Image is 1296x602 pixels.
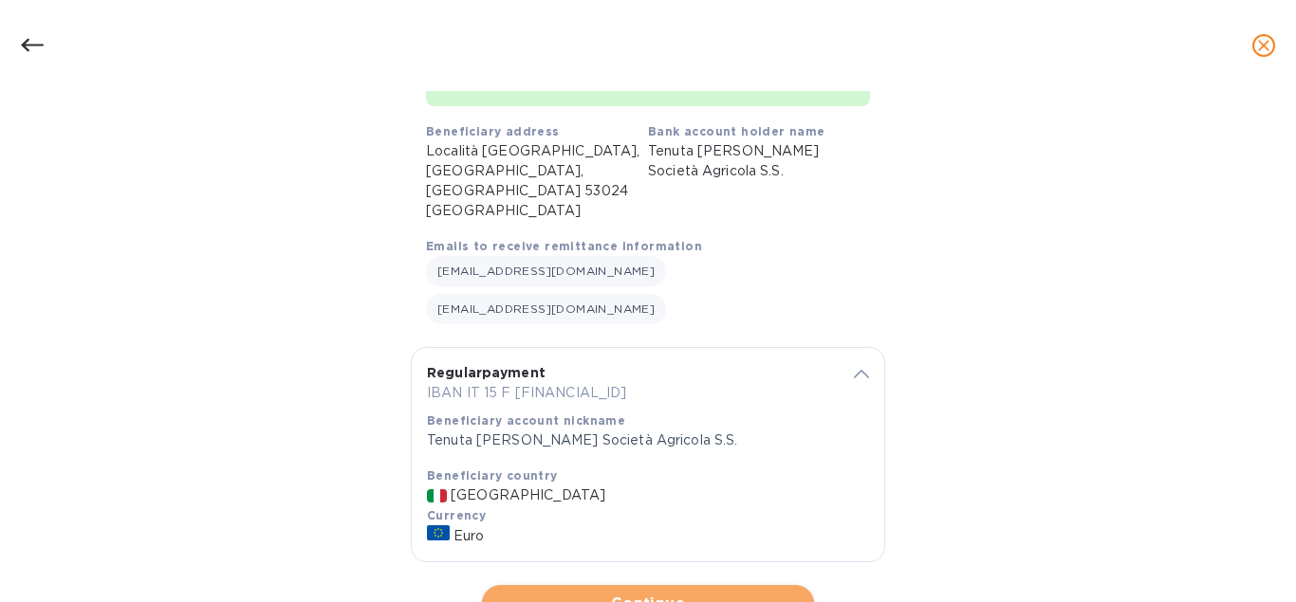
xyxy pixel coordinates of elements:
[427,365,546,380] b: Regular payment
[648,124,825,138] b: Bank account holder name
[427,489,447,502] img: IT
[426,141,648,221] p: Località [GEOGRAPHIC_DATA], [GEOGRAPHIC_DATA], [GEOGRAPHIC_DATA] 53024 [GEOGRAPHIC_DATA]
[454,528,485,543] span: Euro
[648,141,870,181] p: Tenuta [PERSON_NAME] Società Agricola S.S.
[437,264,655,278] span: [EMAIL_ADDRESS][DOMAIN_NAME]
[427,413,625,428] b: Beneficiary account nickname
[427,383,832,403] p: IBAN IT 15 F [FINANCIAL_ID]
[427,508,486,522] b: Currency
[427,468,558,483] b: Beneficiary country
[427,430,832,450] p: Tenuta [PERSON_NAME] Società Agricola S.S.
[1241,23,1287,68] button: close
[426,124,560,138] b: Beneficiary address
[437,301,655,316] span: [EMAIL_ADDRESS][DOMAIN_NAME]
[451,487,605,502] span: [GEOGRAPHIC_DATA]
[426,239,702,253] b: Emails to receive remittance information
